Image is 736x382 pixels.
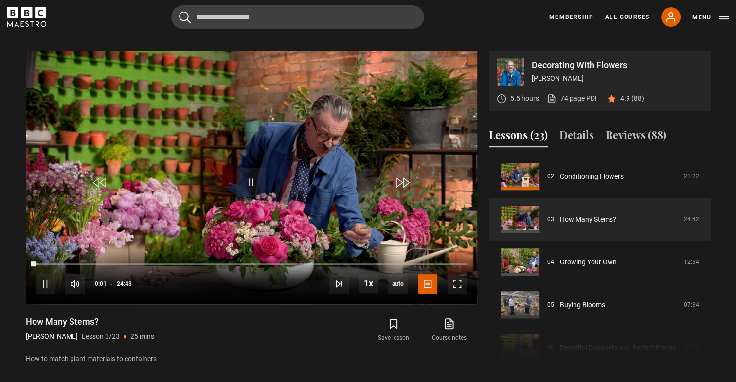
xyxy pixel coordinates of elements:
[560,172,624,182] a: Conditioning Flowers
[532,61,703,69] p: Decorating With Flowers
[606,127,666,147] button: Reviews (88)
[36,274,55,294] button: Pause
[95,275,107,293] span: 0:01
[26,316,154,328] h1: How Many Stems?
[421,316,477,344] a: Course notes
[489,127,548,147] button: Lessons (23)
[388,274,408,294] span: auto
[560,300,605,310] a: Buying Blooms
[26,354,477,364] p: How to match plant materials to containers
[388,274,408,294] div: Current quality: 1080p
[510,93,539,104] p: 5.5 hours
[117,275,132,293] span: 24:43
[448,274,467,294] button: Fullscreen
[605,13,649,21] a: All Courses
[418,274,437,294] button: Captions
[532,73,703,84] p: [PERSON_NAME]
[366,316,421,344] button: Save lesson
[359,274,378,293] button: Playback Rate
[65,274,85,294] button: Mute
[26,51,477,304] video-js: Video Player
[560,214,616,225] a: How Many Stems?
[171,5,424,29] input: Search
[26,331,78,342] p: [PERSON_NAME]
[179,11,191,23] button: Submit the search query
[559,127,594,147] button: Details
[36,263,467,265] div: Progress Bar
[82,331,120,342] p: Lesson 3/23
[329,274,349,294] button: Next Lesson
[7,7,46,27] svg: BBC Maestro
[692,13,729,22] button: Toggle navigation
[110,280,113,287] span: -
[560,257,617,267] a: Growing Your Own
[130,331,154,342] p: 25 mins
[620,93,644,104] p: 4.9 (88)
[549,13,593,21] a: Membership
[547,93,599,104] a: 74 page PDF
